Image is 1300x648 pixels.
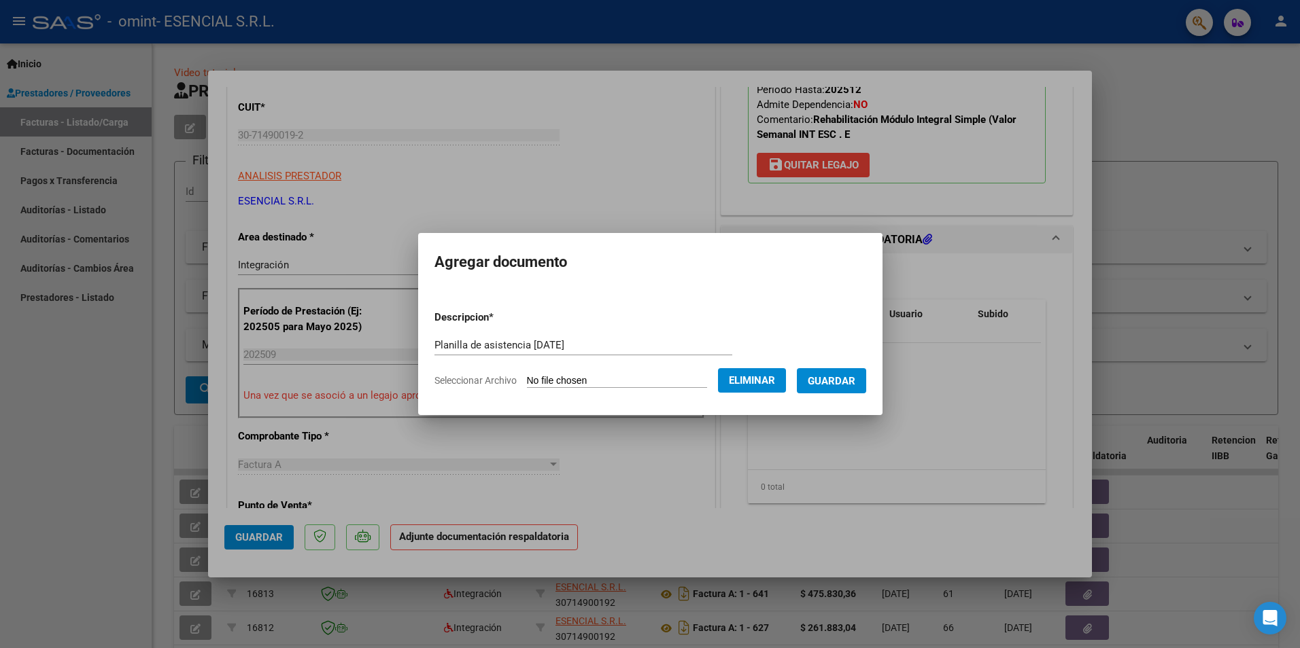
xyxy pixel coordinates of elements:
[434,310,564,325] p: Descripcion
[797,368,866,393] button: Guardar
[434,375,517,386] span: Seleccionar Archivo
[434,249,866,275] h2: Agregar documento
[808,375,855,387] span: Guardar
[1254,602,1286,634] div: Open Intercom Messenger
[729,374,775,386] span: Eliminar
[718,368,786,393] button: Eliminar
